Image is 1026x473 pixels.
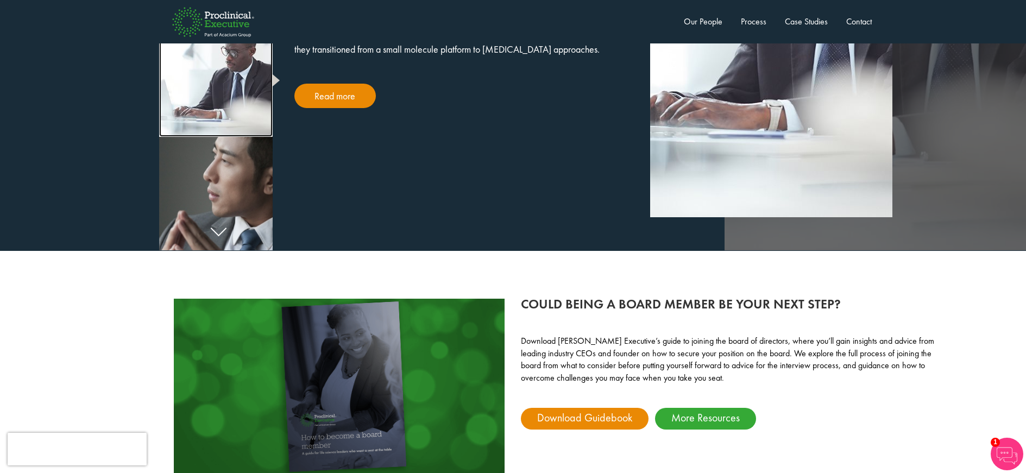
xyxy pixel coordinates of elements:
a: More Resources [655,408,756,430]
img: Chatbot [991,438,1023,470]
span: 1 [991,438,1000,447]
a: Case Studies [785,16,828,27]
iframe: reCAPTCHA [8,433,147,465]
a: Our People [684,16,722,27]
a: Process [741,16,766,27]
a: Read more [294,84,376,108]
a: Download Guidebook [521,408,649,430]
h2: Could being a board member be your next step? [521,297,939,311]
a: Contact [846,16,872,27]
p: Download [PERSON_NAME] Executive’s guide to joining the board of directors, where you’ll gain ins... [521,335,939,384]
